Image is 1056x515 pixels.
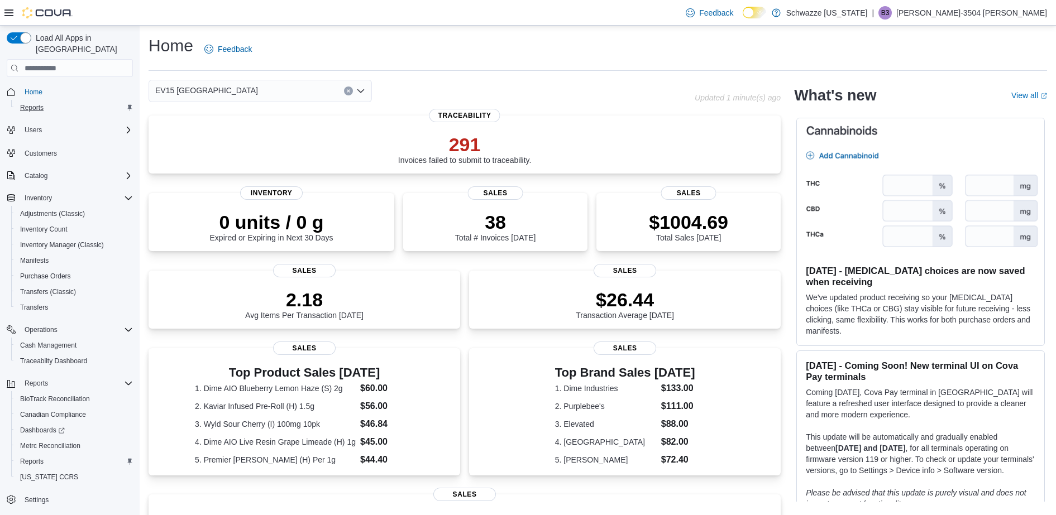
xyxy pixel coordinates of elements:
a: [US_STATE] CCRS [16,470,83,484]
a: Dashboards [16,423,69,437]
span: Settings [20,493,133,507]
span: Inventory Count [20,225,68,234]
button: Manifests [11,253,137,268]
span: Feedback [699,7,733,18]
dd: $60.00 [360,382,414,395]
dd: $56.00 [360,400,414,413]
span: Traceabilty Dashboard [16,354,133,368]
span: Inventory [20,191,133,205]
img: Cova [22,7,73,18]
a: Settings [20,493,53,507]
button: [US_STATE] CCRS [11,469,137,485]
dt: 2. Kaviar Infused Pre-Roll (H) 1.5g [195,401,356,412]
a: Metrc Reconciliation [16,439,85,453]
span: Metrc Reconciliation [20,441,80,450]
span: Sales [594,341,656,355]
div: Transaction Average [DATE] [576,288,674,320]
button: Reports [20,377,52,390]
a: Canadian Compliance [16,408,90,421]
dd: $82.00 [661,435,695,449]
button: Traceabilty Dashboard [11,353,137,369]
span: Purchase Orders [16,269,133,283]
a: Adjustments (Classic) [16,207,89,220]
span: Reports [20,103,44,112]
button: Transfers (Classic) [11,284,137,300]
span: Reports [16,101,133,114]
dt: 4. Dime AIO Live Resin Grape Limeade (H) 1g [195,436,356,447]
span: Traceabilty Dashboard [20,357,87,365]
span: Purchase Orders [20,272,71,281]
span: Reports [16,455,133,468]
span: Transfers (Classic) [20,287,76,296]
button: Metrc Reconciliation [11,438,137,454]
button: Adjustments (Classic) [11,206,137,222]
h3: [DATE] - [MEDICAL_DATA] choices are now saved when receiving [806,265,1035,287]
span: Load All Apps in [GEOGRAPHIC_DATA] [31,32,133,55]
p: $26.44 [576,288,674,311]
span: Operations [20,323,133,336]
a: Reports [16,455,48,468]
span: Inventory [25,194,52,203]
a: Feedback [200,38,256,60]
button: Home [2,84,137,100]
h2: What's new [794,86,876,104]
p: $1004.69 [649,211,728,233]
a: Purchase Orders [16,269,75,283]
a: BioTrack Reconciliation [16,392,94,406]
button: Reports [2,376,137,391]
strong: [DATE] and [DATE] [835,444,905,453]
button: Inventory Count [11,222,137,237]
a: Inventory Count [16,223,72,236]
button: Customers [2,145,137,161]
p: Schwazze [US_STATE] [786,6,868,20]
a: Dashboards [11,422,137,438]
span: Canadian Compliance [16,408,133,421]
dt: 3. Wyld Sour Cherry (I) 100mg 10pk [195,418,356,430]
p: | [872,6,874,20]
a: Feedback [681,2,738,24]
dt: 5. [PERSON_NAME] [555,454,657,465]
a: Manifests [16,254,53,267]
dt: 1. Dime AIO Blueberry Lemon Haze (S) 2g [195,383,356,394]
span: Home [20,85,133,99]
span: Sales [594,264,656,277]
span: Dashboards [20,426,65,435]
dd: $88.00 [661,417,695,431]
span: Adjustments (Classic) [16,207,133,220]
h3: [DATE] - Coming Soon! New terminal UI on Cova Pay terminals [806,360,1035,382]
p: Updated 1 minute(s) ago [695,93,781,102]
span: Sales [433,488,496,501]
span: EV15 [GEOGRAPHIC_DATA] [155,84,258,97]
dd: $133.00 [661,382,695,395]
p: [PERSON_NAME]-3504 [PERSON_NAME] [896,6,1047,20]
button: Inventory Manager (Classic) [11,237,137,253]
span: Metrc Reconciliation [16,439,133,453]
span: Users [20,123,133,137]
dd: $46.84 [360,417,414,431]
span: Cash Management [20,341,77,350]
input: Dark Mode [743,7,766,18]
span: Transfers (Classic) [16,285,133,299]
a: View allExternal link [1011,91,1047,100]
a: Inventory Manager (Classic) [16,238,108,252]
button: Inventory [20,191,56,205]
dd: $111.00 [661,400,695,413]
button: Cash Management [11,338,137,353]
button: Clear input [344,86,353,95]
span: Washington CCRS [16,470,133,484]
span: Customers [20,146,133,160]
span: Reports [20,457,44,466]
span: Sales [273,341,336,355]
span: Users [25,126,42,134]
span: Adjustments (Classic) [20,209,85,218]
span: Home [25,88,42,97]
button: Users [2,122,137,138]
dd: $44.40 [360,453,414,466]
span: Inventory Manager (Classic) [16,238,133,252]
span: Catalog [25,171,47,180]
span: Operations [25,325,58,334]
span: Canadian Compliance [20,410,86,419]
h1: Home [149,35,193,57]
span: Sales [273,264,336,277]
